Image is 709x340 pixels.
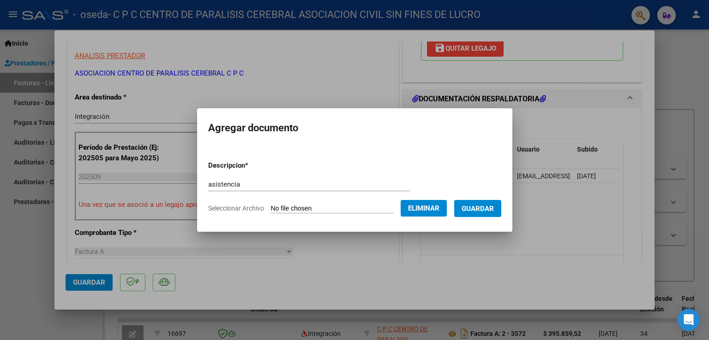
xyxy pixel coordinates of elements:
span: Seleccionar Archivo [208,205,264,212]
button: Guardar [454,200,501,217]
span: Eliminar [408,204,439,212]
button: Eliminar [401,200,447,217]
div: Open Intercom Messenger [678,309,700,331]
h2: Agregar documento [208,119,501,137]
p: Descripcion [208,160,296,171]
span: Guardar [462,205,494,213]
